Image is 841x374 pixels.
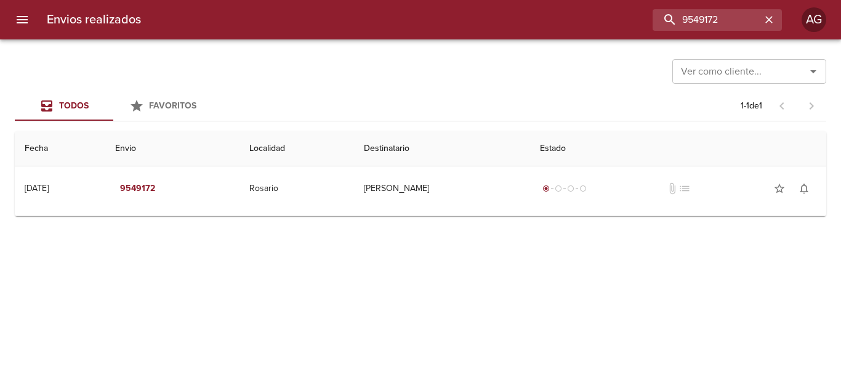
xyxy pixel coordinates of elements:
span: No tiene pedido asociado [678,182,691,195]
span: radio_button_checked [542,185,550,192]
span: notifications_none [798,182,810,195]
em: 9549172 [120,181,155,197]
table: Tabla de envíos del cliente [15,131,826,216]
span: Pagina anterior [767,99,797,112]
th: Estado [530,131,826,166]
th: Envio [105,131,239,166]
button: Activar notificaciones [792,176,816,201]
button: Agregar a favoritos [767,176,792,201]
span: No tiene documentos adjuntos [666,182,678,195]
td: [PERSON_NAME] [354,166,530,211]
th: Fecha [15,131,105,166]
button: 9549172 [115,177,160,200]
button: menu [7,5,37,35]
span: radio_button_unchecked [567,185,574,192]
div: AG [802,7,826,32]
button: Abrir [805,63,822,80]
input: buscar [653,9,761,31]
span: radio_button_unchecked [555,185,562,192]
span: star_border [773,182,786,195]
div: Abrir información de usuario [802,7,826,32]
span: Todos [59,100,89,111]
span: Favoritos [149,100,196,111]
div: Tabs Envios [15,91,212,121]
div: [DATE] [25,183,49,193]
th: Localidad [239,131,355,166]
span: radio_button_unchecked [579,185,587,192]
h6: Envios realizados [47,10,141,30]
p: 1 - 1 de 1 [741,100,762,112]
td: Rosario [239,166,355,211]
th: Destinatario [354,131,530,166]
span: Pagina siguiente [797,91,826,121]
